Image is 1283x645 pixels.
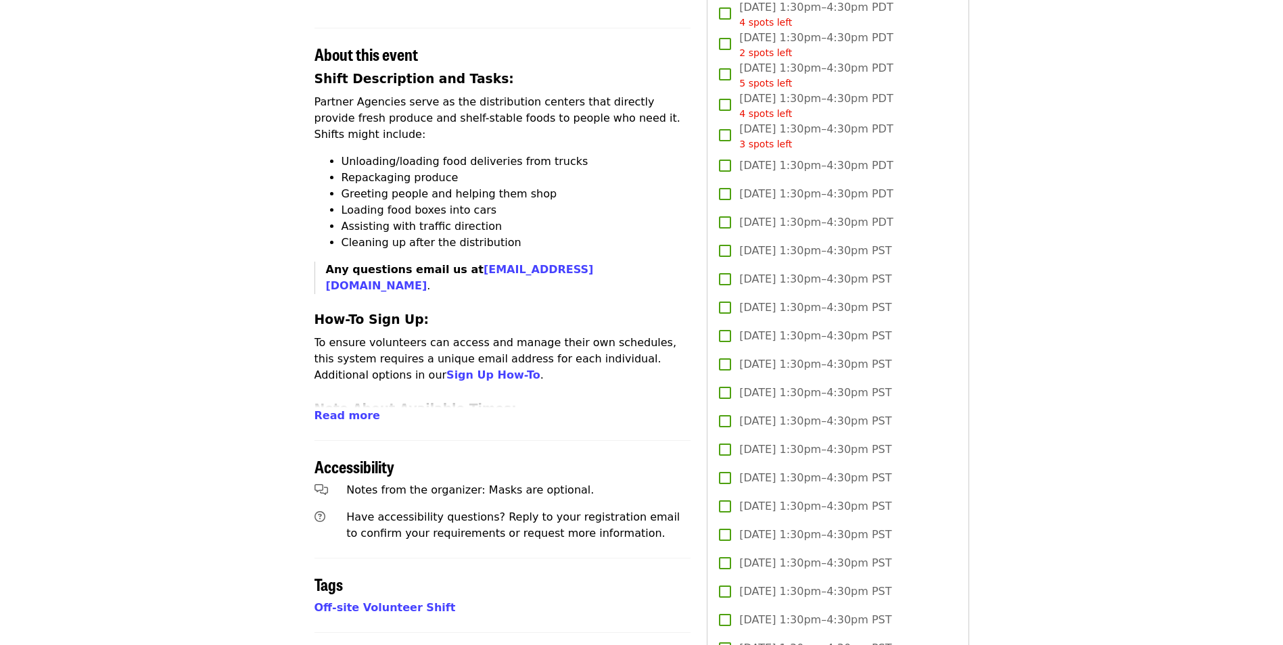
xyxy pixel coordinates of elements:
[739,441,891,458] span: [DATE] 1:30pm–4:30pm PST
[739,271,891,287] span: [DATE] 1:30pm–4:30pm PST
[314,454,394,478] span: Accessibility
[739,555,891,571] span: [DATE] 1:30pm–4:30pm PST
[739,413,891,429] span: [DATE] 1:30pm–4:30pm PST
[342,218,691,235] li: Assisting with traffic direction
[739,328,891,344] span: [DATE] 1:30pm–4:30pm PST
[314,483,328,496] i: comments-alt icon
[739,121,893,151] span: [DATE] 1:30pm–4:30pm PDT
[346,510,680,540] span: Have accessibility questions? Reply to your registration email to confirm your requirements or re...
[739,470,891,486] span: [DATE] 1:30pm–4:30pm PST
[314,408,380,424] button: Read more
[739,17,792,28] span: 4 spots left
[326,263,594,292] strong: Any questions email us at
[739,527,891,543] span: [DATE] 1:30pm–4:30pm PST
[739,186,893,202] span: [DATE] 1:30pm–4:30pm PDT
[314,42,418,66] span: About this event
[739,385,891,401] span: [DATE] 1:30pm–4:30pm PST
[314,572,343,596] span: Tags
[739,158,893,174] span: [DATE] 1:30pm–4:30pm PDT
[314,510,325,523] i: question-circle icon
[739,108,792,119] span: 4 spots left
[739,91,893,121] span: [DATE] 1:30pm–4:30pm PDT
[342,186,691,202] li: Greeting people and helping them shop
[739,300,891,316] span: [DATE] 1:30pm–4:30pm PST
[739,612,891,628] span: [DATE] 1:30pm–4:30pm PST
[342,235,691,251] li: Cleaning up after the distribution
[739,583,891,600] span: [DATE] 1:30pm–4:30pm PST
[346,483,594,496] span: Notes from the organizer: Masks are optional.
[739,498,891,515] span: [DATE] 1:30pm–4:30pm PST
[314,310,691,329] h3: How-To Sign Up:
[342,170,691,186] li: Repackaging produce
[739,243,891,259] span: [DATE] 1:30pm–4:30pm PST
[739,47,792,58] span: 2 spots left
[446,368,540,381] a: Sign Up How-To
[739,60,893,91] span: [DATE] 1:30pm–4:30pm PDT
[739,214,893,231] span: [DATE] 1:30pm–4:30pm PDT
[314,400,691,419] h3: Note About Available Times:
[326,262,691,294] p: .
[314,94,691,143] p: Partner Agencies serve as the distribution centers that directly provide fresh produce and shelf-...
[314,601,456,614] a: Off-site Volunteer Shift
[739,139,792,149] span: 3 spots left
[314,409,380,422] span: Read more
[342,202,691,218] li: Loading food boxes into cars
[342,153,691,170] li: Unloading/loading food deliveries from trucks
[739,30,893,60] span: [DATE] 1:30pm–4:30pm PDT
[739,78,792,89] span: 5 spots left
[314,70,691,89] h3: Shift Description and Tasks:
[314,335,691,383] p: To ensure volunteers can access and manage their own schedules, this system requires a unique ema...
[739,356,891,373] span: [DATE] 1:30pm–4:30pm PST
